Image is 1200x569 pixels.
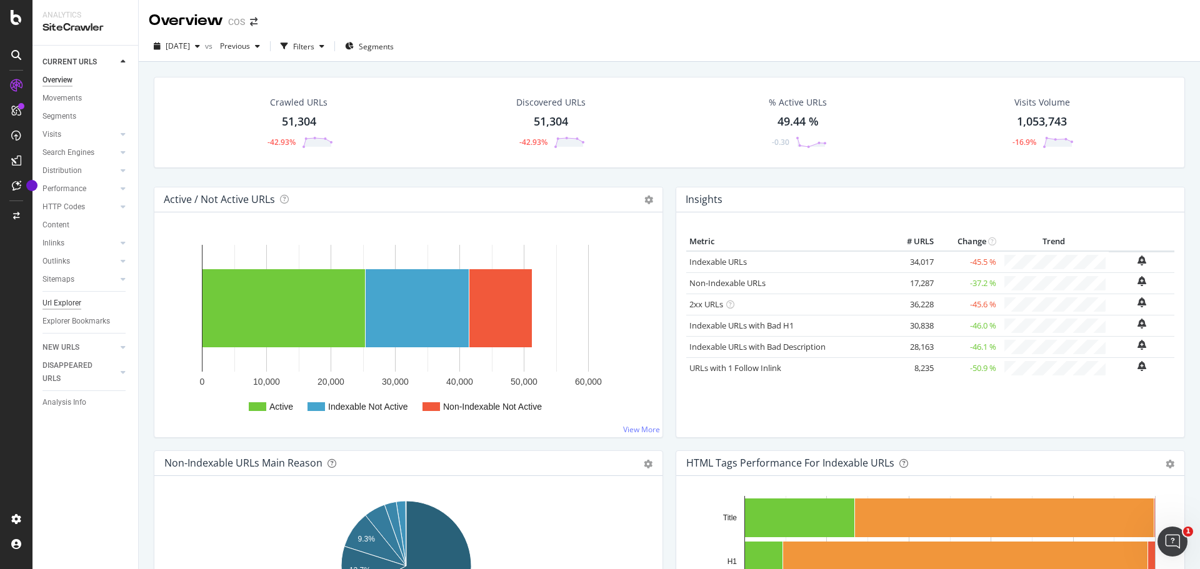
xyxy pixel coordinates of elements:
[276,36,329,56] button: Filters
[42,146,117,159] a: Search Engines
[887,336,937,357] td: 28,163
[42,237,117,250] a: Inlinks
[644,195,653,204] i: Options
[1014,96,1070,109] div: Visits Volume
[1137,319,1146,329] div: bell-plus
[42,21,128,35] div: SiteCrawler
[42,255,117,268] a: Outlinks
[215,41,250,51] span: Previous
[382,377,409,387] text: 30,000
[42,164,82,177] div: Distribution
[293,41,314,52] div: Filters
[215,36,265,56] button: Previous
[937,336,999,357] td: -46.1 %
[42,315,110,328] div: Explorer Bookmarks
[689,299,723,310] a: 2xx URLs
[359,41,394,52] span: Segments
[937,294,999,315] td: -45.6 %
[689,320,794,331] a: Indexable URLs with Bad H1
[723,513,737,522] text: Title
[686,191,722,208] h4: Insights
[42,110,129,123] a: Segments
[317,377,344,387] text: 20,000
[42,200,117,214] a: HTTP Codes
[1137,340,1146,350] div: bell-plus
[42,273,74,286] div: Sitemaps
[340,36,399,56] button: Segments
[42,341,117,354] a: NEW URLS
[689,341,826,352] a: Indexable URLs with Bad Description
[937,357,999,379] td: -50.9 %
[887,251,937,273] td: 34,017
[42,182,86,195] div: Performance
[42,56,97,69] div: CURRENT URLS
[205,41,215,51] span: vs
[358,534,376,543] text: 9.3%
[937,232,999,251] th: Change
[42,396,129,409] a: Analysis Info
[887,315,937,336] td: 30,838
[446,377,473,387] text: 40,000
[443,402,542,412] text: Non-Indexable Not Active
[42,341,79,354] div: NEW URLS
[727,557,737,566] text: H1
[269,402,293,412] text: Active
[149,10,223,31] div: Overview
[42,182,117,195] a: Performance
[164,191,275,208] h4: Active / Not Active URLs
[689,362,781,374] a: URLs with 1 Follow Inlink
[250,17,257,26] div: arrow-right-arrow-left
[519,137,547,147] div: -42.93%
[164,457,322,469] div: Non-Indexable URLs Main Reason
[166,41,190,51] span: 2025 Aug. 9th
[1183,527,1193,537] span: 1
[689,277,766,289] a: Non-Indexable URLs
[42,273,117,286] a: Sitemaps
[937,315,999,336] td: -46.0 %
[686,457,894,469] div: HTML Tags Performance for Indexable URLs
[270,96,327,109] div: Crawled URLs
[1166,460,1174,468] div: gear
[1137,255,1146,265] div: bell-plus
[42,315,129,328] a: Explorer Bookmarks
[42,128,61,141] div: Visits
[328,402,408,412] text: Indexable Not Active
[42,74,72,87] div: Overview
[42,237,64,250] div: Inlinks
[282,114,316,130] div: 51,304
[887,294,937,315] td: 36,228
[887,232,937,251] th: # URLS
[42,396,86,409] div: Analysis Info
[164,232,648,427] svg: A chart.
[42,92,129,105] a: Movements
[1017,114,1067,130] div: 1,053,743
[42,128,117,141] a: Visits
[42,10,128,21] div: Analytics
[777,114,819,130] div: 49.44 %
[887,272,937,294] td: 17,287
[42,297,129,310] a: Url Explorer
[937,272,999,294] td: -37.2 %
[42,359,117,385] a: DISAPPEARED URLS
[769,96,827,109] div: % Active URLs
[26,180,37,191] div: Tooltip anchor
[42,255,70,268] div: Outlinks
[686,232,887,251] th: Metric
[1137,361,1146,371] div: bell-plus
[1137,276,1146,286] div: bell-plus
[999,232,1109,251] th: Trend
[42,164,117,177] a: Distribution
[623,424,660,435] a: View More
[42,219,69,232] div: Content
[42,297,81,310] div: Url Explorer
[511,377,537,387] text: 50,000
[1157,527,1187,557] iframe: Intercom live chat
[42,74,129,87] a: Overview
[42,200,85,214] div: HTTP Codes
[42,92,82,105] div: Movements
[42,146,94,159] div: Search Engines
[689,256,747,267] a: Indexable URLs
[253,377,280,387] text: 10,000
[644,460,652,468] div: gear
